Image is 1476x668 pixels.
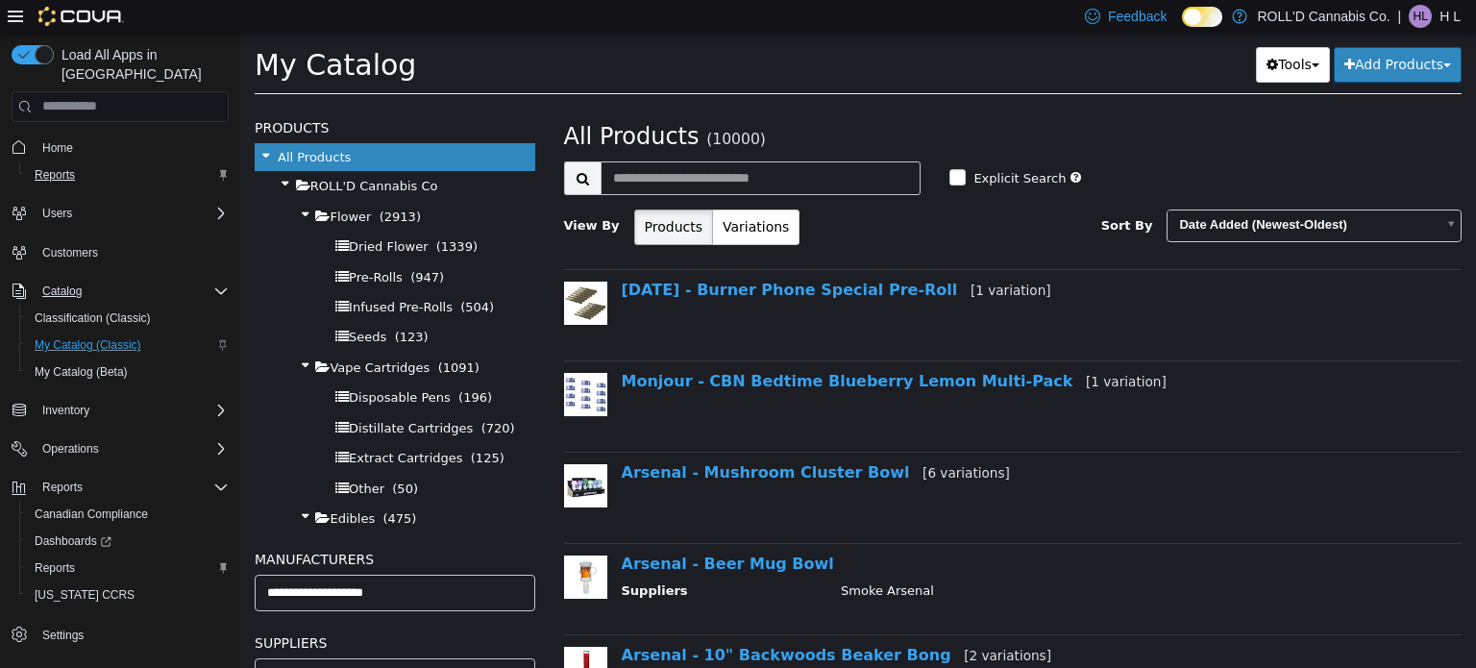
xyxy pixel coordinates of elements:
span: (50) [152,448,178,462]
button: Customers [4,238,236,266]
span: Classification (Classic) [35,310,151,326]
span: Washington CCRS [27,583,229,606]
button: Reports [4,474,236,501]
div: H L [1409,5,1432,28]
h5: Products [14,83,295,106]
button: My Catalog (Classic) [19,332,236,359]
button: Catalog [35,280,89,303]
a: Reports [27,557,83,580]
button: Tools [1016,13,1090,49]
span: Settings [42,628,84,643]
button: Catalog [4,278,236,305]
span: Users [42,206,72,221]
button: My Catalog (Beta) [19,359,236,385]
span: Feedback [1108,7,1167,26]
span: My Catalog [14,14,176,48]
img: Cova [38,7,124,26]
button: Variations [472,176,559,211]
span: (2913) [139,176,181,190]
span: Catalog [42,284,82,299]
span: My Catalog (Beta) [35,364,128,380]
h5: Suppliers [14,598,295,621]
button: Settings [4,620,236,648]
a: My Catalog (Classic) [27,334,149,357]
p: ROLL'D Cannabis Co. [1257,5,1390,28]
span: View By [324,185,380,199]
span: Reports [42,480,83,495]
span: Canadian Compliance [27,503,229,526]
button: Add Products [1094,13,1221,49]
span: Date Added (Newest-Oldest) [927,177,1195,207]
a: Reports [27,163,83,186]
span: HL [1414,5,1428,28]
span: Infused Pre-Rolls [109,266,212,281]
span: Settings [35,622,229,646]
span: (947) [170,236,204,251]
span: (125) [231,417,264,432]
a: Arsenal - Beer Mug Bowl [381,521,594,539]
button: Reports [35,476,90,499]
span: Distillate Cartridges [109,387,233,402]
span: Reports [35,167,75,183]
span: Dark Mode [1182,27,1183,28]
button: Reports [19,555,236,581]
span: Inventory [35,399,229,422]
span: All Products [324,89,459,116]
span: Edibles [89,478,135,492]
button: Inventory [4,397,236,424]
span: Dashboards [35,533,111,549]
img: 150 [324,248,367,291]
span: Reports [35,476,229,499]
small: [2 variations] [724,614,811,630]
span: (504) [220,266,254,281]
p: H L [1439,5,1461,28]
span: My Catalog (Classic) [27,334,229,357]
span: Classification (Classic) [27,307,229,330]
button: Users [4,200,236,227]
span: Flower [89,176,131,190]
button: Canadian Compliance [19,501,236,528]
img: 150 [324,522,367,565]
span: (196) [218,357,252,371]
span: Disposable Pens [109,357,210,371]
span: (1339) [196,206,237,220]
a: Arsenal - Mushroom Cluster Bowl[6 variations] [381,430,770,448]
span: (1091) [198,327,239,341]
span: Dashboards [27,530,229,553]
span: My Catalog (Classic) [35,337,141,353]
button: Classification (Classic) [19,305,236,332]
span: Sort By [861,185,913,199]
button: Operations [35,437,107,460]
a: [US_STATE] CCRS [27,583,142,606]
small: (10000) [466,97,526,114]
img: 150 [324,431,367,474]
a: Arsenal - 10" Backwoods Beaker Bong[2 variations] [381,612,811,631]
th: Suppliers [381,548,587,572]
span: Pre-Rolls [109,236,162,251]
span: Reports [27,557,229,580]
a: Customers [35,241,106,264]
button: [US_STATE] CCRS [19,581,236,608]
a: My Catalog (Beta) [27,360,135,383]
a: Monjour - CBN Bedtime Blueberry Lemon Multi-Pack[1 variation] [381,338,926,357]
a: Date Added (Newest-Oldest) [926,176,1221,209]
small: [6 variations] [682,432,770,447]
button: Home [4,134,236,161]
span: Operations [35,437,229,460]
span: Catalog [35,280,229,303]
img: 150 [324,339,367,383]
span: (475) [142,478,176,492]
button: Products [394,176,473,211]
a: Settings [35,624,91,647]
button: Inventory [35,399,97,422]
span: Customers [35,240,229,264]
span: Load All Apps in [GEOGRAPHIC_DATA] [54,45,229,84]
label: Explicit Search [728,136,825,155]
a: Classification (Classic) [27,307,159,330]
span: Seeds [109,296,146,310]
span: (123) [155,296,188,310]
a: Dashboards [27,530,119,553]
td: Smoke Arsenal [586,548,1202,572]
span: Extract Cartridges [109,417,222,432]
span: Home [35,136,229,160]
